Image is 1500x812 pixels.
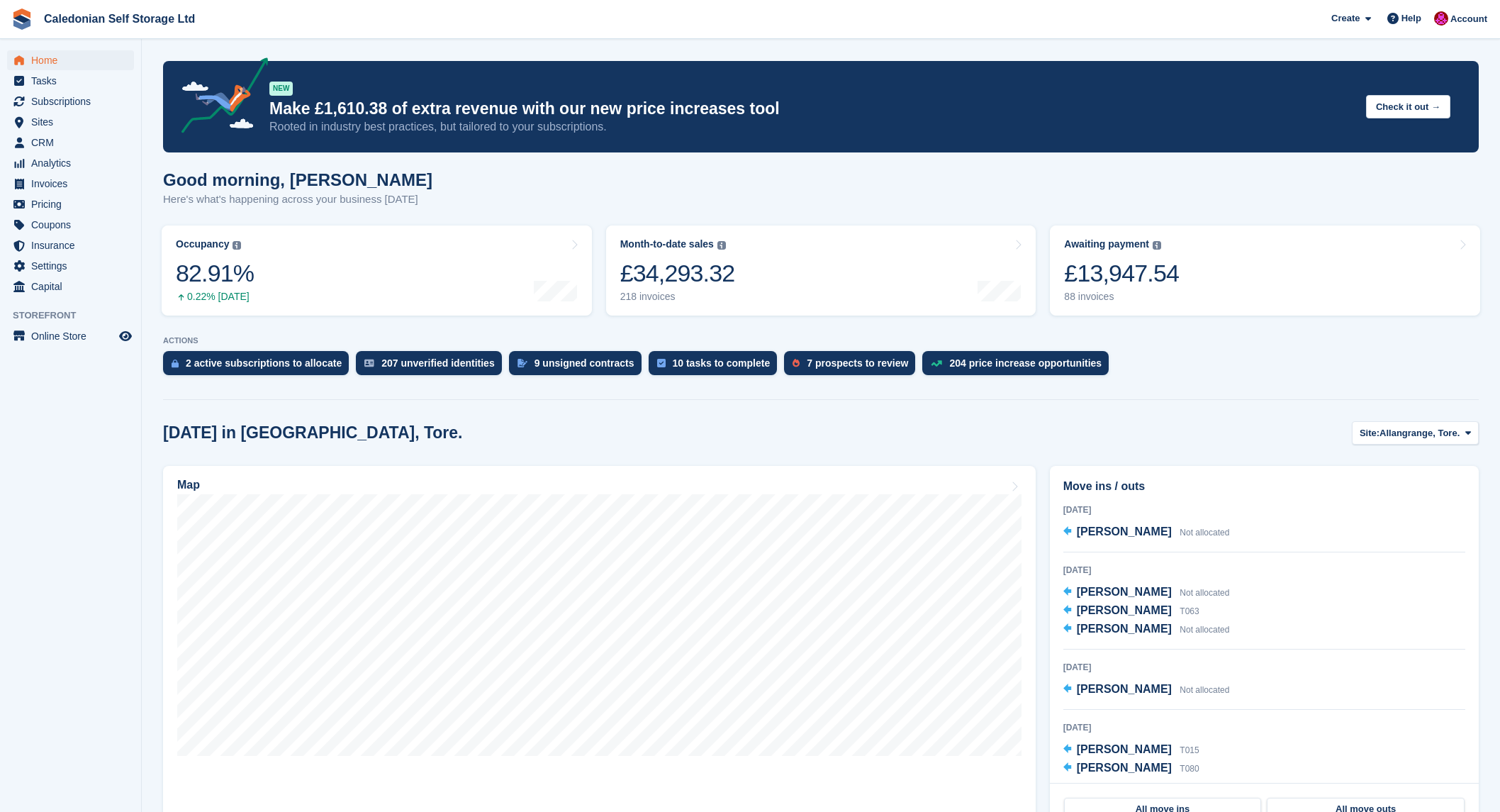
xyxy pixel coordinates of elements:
a: [PERSON_NAME] Not allocated [1063,523,1230,542]
span: Invoices [31,174,116,194]
span: T063 [1180,606,1199,616]
span: [PERSON_NAME] [1077,623,1172,635]
img: contract_signature_icon-13c848040528278c33f63329250d36e43548de30e8caae1d1a13099fd9432cc5.svg [517,359,527,367]
a: 2 active subscriptions to allocate [163,351,356,382]
span: Online Store [31,326,116,346]
span: CRM [31,133,116,152]
span: Not allocated [1180,528,1229,538]
a: [PERSON_NAME] Not allocated [1063,621,1230,639]
span: Insurance [31,235,116,255]
span: Not allocated [1180,625,1229,635]
img: active_subscription_to_allocate_icon-d502201f5373d7db506a760aba3b589e785aa758c864c3986d89f69b8ff3... [172,359,179,368]
img: verify_identity-adf6edd0f0f0b5bbfe63781bf79b02c33cf7c696d77639b501bdc392416b5a36.svg [364,359,374,367]
h2: Move ins / outs [1063,478,1465,495]
span: Sites [31,112,116,132]
div: 82.91% [176,259,254,288]
div: £34,293.32 [620,259,735,288]
img: price-adjustments-announcement-icon-8257ccfd72463d97f412b2fc003d46551f7dbcb40ab6d574587a9cd5c0d94... [169,57,269,138]
span: [PERSON_NAME] [1077,525,1172,538]
h2: Map [177,479,200,491]
a: 7 prospects to review [784,351,922,382]
span: Account [1450,12,1487,26]
span: Analytics [31,153,116,173]
a: menu [7,277,134,296]
a: [PERSON_NAME] T080 [1063,760,1199,778]
img: stora-icon-8386f47178a22dfd0bd8f6a31ec36ba5ce8667c1dd55bd0f319d3a0aa187defe.svg [11,9,33,30]
span: [PERSON_NAME] [1077,762,1172,774]
a: 207 unverified identities [356,351,509,382]
p: Make £1,610.38 of extra revenue with our new price increases tool [269,99,1355,119]
div: [DATE] [1063,661,1465,674]
a: menu [7,112,134,132]
div: 207 unverified identities [381,357,495,369]
div: 204 price increase opportunities [949,357,1102,369]
a: menu [7,174,134,194]
img: icon-info-grey-7440780725fd019a000dd9b08b2336e03edf1995a4989e88bcd33f0948082b44.svg [1153,241,1161,250]
p: Rooted in industry best practices, but tailored to your subscriptions. [269,119,1355,135]
span: Settings [31,256,116,276]
h2: [DATE] in [GEOGRAPHIC_DATA], Tore. [163,423,463,443]
img: task-75834270c22a3079a89374b754ae025e5fb1db73e45f91037f5363f120a921f8.svg [657,359,666,367]
div: 88 invoices [1064,291,1179,303]
div: NEW [269,82,293,96]
div: 0.22% [DATE] [176,291,254,303]
div: [DATE] [1063,504,1465,516]
a: menu [7,133,134,152]
span: Site: [1360,426,1379,440]
span: Capital [31,277,116,296]
a: Occupancy 82.91% 0.22% [DATE] [162,226,592,316]
span: Not allocated [1180,588,1229,598]
div: [DATE] [1063,721,1465,734]
h1: Good morning, [PERSON_NAME] [163,170,432,189]
div: 218 invoices [620,291,735,303]
a: [PERSON_NAME] Not allocated [1063,584,1230,602]
img: Donald Mathieson [1434,11,1448,26]
div: 2 active subscriptions to allocate [186,357,342,369]
a: menu [7,194,134,214]
a: menu [7,326,134,346]
div: 9 unsigned contracts [534,357,634,369]
span: Tasks [31,71,116,91]
span: Help [1401,11,1421,26]
a: menu [7,71,134,91]
p: Here's what's happening across your business [DATE] [163,191,432,208]
p: ACTIONS [163,336,1479,345]
a: menu [7,235,134,255]
a: 204 price increase opportunities [922,351,1116,382]
button: Check it out → [1366,95,1450,118]
a: Month-to-date sales £34,293.32 218 invoices [606,226,1036,316]
span: Not allocated [1180,685,1229,695]
span: [PERSON_NAME] [1077,743,1172,755]
span: T015 [1180,745,1199,755]
span: Create [1331,11,1360,26]
img: icon-info-grey-7440780725fd019a000dd9b08b2336e03edf1995a4989e88bcd33f0948082b44.svg [717,241,726,250]
span: Allangrange, Tore. [1379,426,1460,440]
a: Caledonian Self Storage Ltd [38,7,201,30]
a: menu [7,50,134,70]
a: 9 unsigned contracts [509,351,649,382]
span: [PERSON_NAME] [1077,586,1172,598]
span: Coupons [31,215,116,235]
a: menu [7,91,134,111]
div: Occupancy [176,238,229,250]
span: Storefront [13,308,141,323]
a: menu [7,153,134,173]
div: 7 prospects to review [807,357,908,369]
a: [PERSON_NAME] T015 [1063,741,1199,760]
a: menu [7,256,134,276]
img: icon-info-grey-7440780725fd019a000dd9b08b2336e03edf1995a4989e88bcd33f0948082b44.svg [233,241,241,250]
a: menu [7,215,134,235]
div: £13,947.54 [1064,259,1179,288]
span: Home [31,50,116,70]
a: Awaiting payment £13,947.54 88 invoices [1050,226,1480,316]
a: [PERSON_NAME] T063 [1063,602,1199,621]
span: T080 [1180,764,1199,774]
span: [PERSON_NAME] [1077,604,1172,616]
img: prospect-51fa495bee0391a8d652442698ab0144808aea92771e9ea1ae160a38d050c398.svg [793,359,800,367]
span: Subscriptions [31,91,116,111]
a: 10 tasks to complete [649,351,785,382]
button: Site: Allangrange, Tore. [1352,421,1479,445]
a: Preview store [117,328,134,345]
img: price_increase_opportunities-93ffe204e8149a01c8c9dc8f82e8f89637d9d84a8eef4429ea346261dce0b2c0.svg [931,360,942,367]
div: [DATE] [1063,564,1465,577]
